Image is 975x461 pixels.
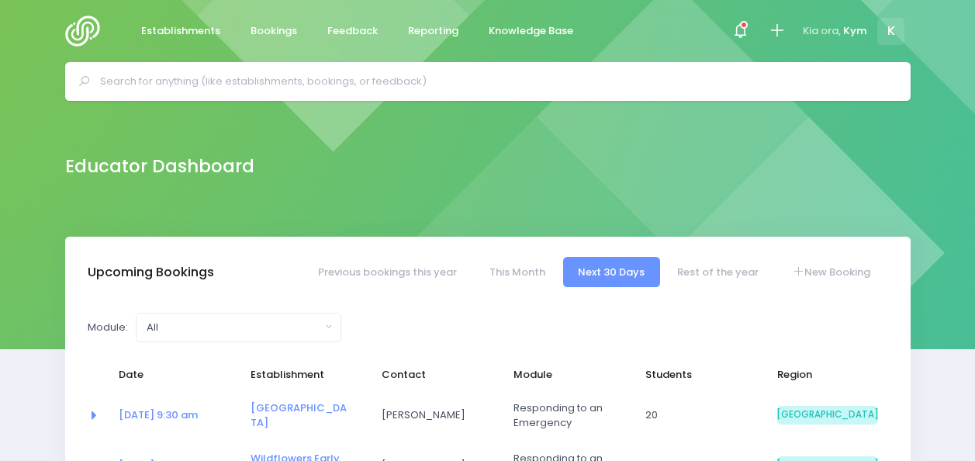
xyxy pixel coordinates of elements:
[303,257,472,287] a: Previous bookings this year
[88,320,128,335] label: Module:
[645,367,746,383] span: Students
[382,407,482,423] span: [PERSON_NAME]
[843,23,867,39] span: Kym
[119,367,220,383] span: Date
[408,23,458,39] span: Reporting
[474,257,560,287] a: This Month
[238,16,310,47] a: Bookings
[662,257,774,287] a: Rest of the year
[382,367,482,383] span: Contact
[88,265,214,280] h3: Upcoming Bookings
[767,390,888,441] td: South Island
[251,367,351,383] span: Establishment
[563,257,660,287] a: Next 30 Days
[251,23,297,39] span: Bookings
[136,313,341,342] button: All
[513,367,614,383] span: Module
[396,16,472,47] a: Reporting
[109,390,240,441] td: <a href="https://app.stjis.org.nz/bookings/523927" class="font-weight-bold">23 Sep at 9:30 am</a>
[100,70,889,93] input: Search for anything (like establishments, bookings, or feedback)
[129,16,233,47] a: Establishments
[777,367,878,383] span: Region
[315,16,391,47] a: Feedback
[635,390,767,441] td: 20
[513,400,614,431] span: Responding to an Emergency
[141,23,220,39] span: Establishments
[489,23,573,39] span: Knowledge Base
[776,257,885,287] a: New Booking
[645,407,746,423] span: 20
[877,18,904,45] span: K
[327,23,378,39] span: Feedback
[476,16,586,47] a: Knowledge Base
[119,407,198,422] a: [DATE] 9:30 am
[147,320,321,335] div: All
[251,400,347,431] a: [GEOGRAPHIC_DATA]
[65,16,109,47] img: Logo
[240,390,372,441] td: <a href="https://app.stjis.org.nz/establishments/208120" class="font-weight-bold">Richmond Presch...
[803,23,841,39] span: Kia ora,
[372,390,503,441] td: Stacey Gallagher
[503,390,635,441] td: Responding to an Emergency
[65,156,254,177] h2: Educator Dashboard
[777,406,878,425] span: [GEOGRAPHIC_DATA]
